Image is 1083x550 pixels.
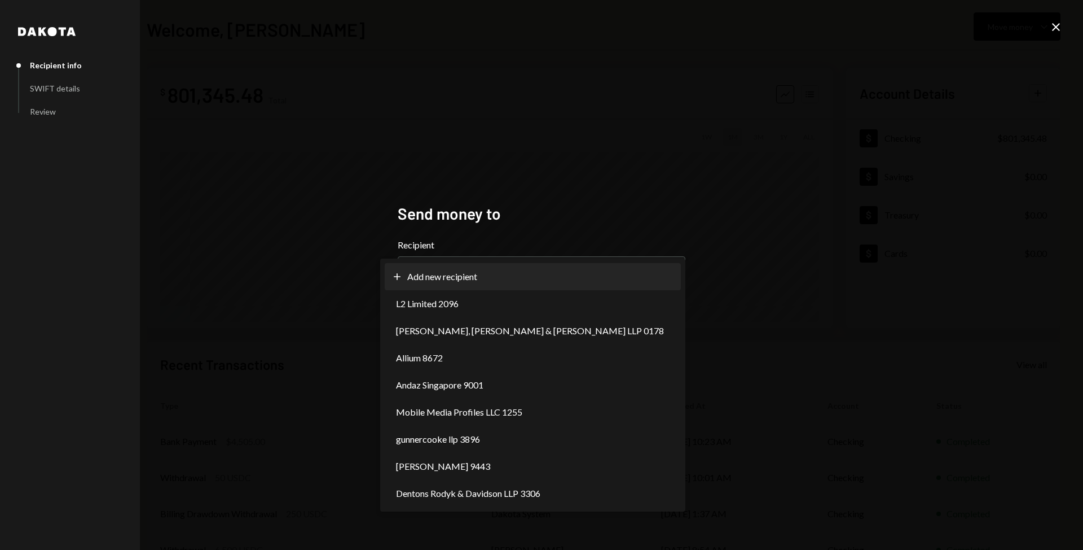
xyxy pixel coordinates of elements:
div: Review [30,107,56,116]
span: gunnercooke llp 3896 [396,433,480,446]
div: SWIFT details [30,84,80,93]
label: Recipient [398,238,685,252]
span: Andaz Singapore 9001 [396,378,483,392]
span: [PERSON_NAME], [PERSON_NAME] & [PERSON_NAME] LLP 0178 [396,324,664,338]
span: [PERSON_NAME] 9443 [396,460,490,473]
h2: Send money to [398,203,685,225]
div: Recipient info [30,60,82,70]
span: Dentons Rodyk & Davidson LLP 3306 [396,487,540,500]
span: Add new recipient [407,270,477,283]
button: Recipient [398,256,685,288]
span: L2 Limited 2096 [396,297,459,311]
span: Mobile Media Profiles LLC 1255 [396,405,522,419]
span: Allium 8672 [396,351,443,365]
